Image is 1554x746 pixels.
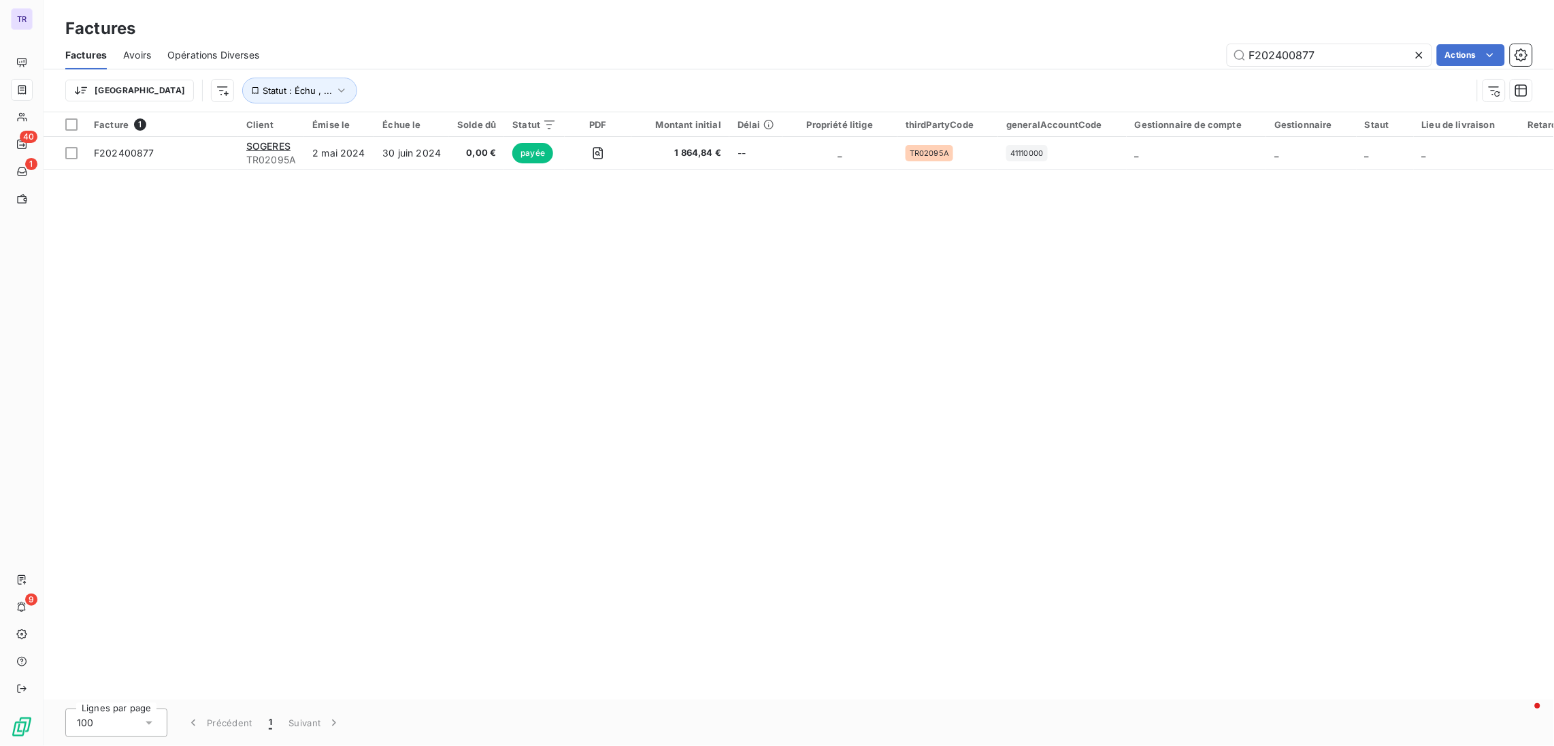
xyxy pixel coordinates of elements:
button: [GEOGRAPHIC_DATA] [65,80,194,101]
div: TR [11,8,33,30]
div: Gestionnaire de compte [1135,119,1258,130]
span: 41110000 [1010,149,1043,157]
button: Précédent [178,709,261,737]
div: Délai [738,119,774,130]
span: F202400877 [94,147,154,159]
span: _ [1135,147,1139,159]
span: 9 [25,594,37,606]
span: Avoirs [123,48,151,62]
span: Facture [94,119,129,130]
div: Propriété litige [791,119,889,130]
div: Client [246,119,296,130]
span: Opérations Diverses [167,48,259,62]
div: Solde dû [457,119,496,130]
span: TR02095A [246,153,296,167]
span: Statut : Échu , ... [263,85,332,96]
td: 30 juin 2024 [374,137,449,169]
button: Suivant [280,709,349,737]
span: Factures [65,48,107,62]
div: thirdPartyCode [906,119,990,130]
input: Rechercher [1227,44,1432,66]
span: 1 [134,118,146,131]
td: 2 mai 2024 [304,137,374,169]
span: 100 [77,716,93,730]
div: Statut [512,119,557,130]
button: Statut : Échu , ... [242,78,357,103]
span: 1 [269,716,272,730]
div: Échue le [382,119,441,130]
span: _ [1274,147,1278,159]
div: Gestionnaire [1274,119,1349,130]
span: TR02095A [910,149,949,157]
h3: Factures [65,16,135,41]
iframe: Intercom live chat [1508,700,1540,732]
td: -- [729,137,782,169]
span: 1 [25,158,37,170]
span: _ [838,147,842,159]
div: Staut [1365,119,1406,130]
div: Émise le [312,119,366,130]
span: payée [512,143,553,163]
button: Actions [1437,44,1505,66]
span: 40 [20,131,37,143]
div: Lieu de livraison [1422,119,1512,130]
span: 1 864,84 € [640,146,721,160]
div: generalAccountCode [1006,119,1119,130]
span: _ [1422,147,1426,159]
div: PDF [573,119,623,130]
img: Logo LeanPay [11,716,33,738]
div: Montant initial [640,119,721,130]
button: 1 [261,709,280,737]
span: 0,00 € [457,146,496,160]
span: _ [1365,147,1369,159]
span: SOGERES [246,140,291,152]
